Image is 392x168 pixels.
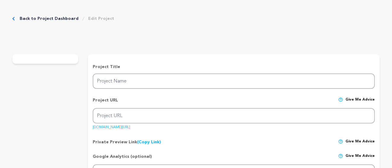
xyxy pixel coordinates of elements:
p: Google Analytics (optional) [93,154,152,164]
a: Back to Project Dashboard [20,16,79,22]
span: Give me advice [345,97,375,108]
a: [DOMAIN_NAME][URL] [93,123,130,129]
img: help-circle.svg [338,97,343,102]
p: Project Title [93,64,375,70]
input: Project URL [93,108,375,123]
img: help-circle.svg [338,139,343,144]
div: Breadcrumb [12,16,114,22]
img: help-circle.svg [338,154,343,158]
input: Project Name [93,73,375,89]
a: (Copy Link) [137,140,161,144]
p: Project URL [93,97,118,108]
a: Edit Project [88,16,114,22]
span: Give me advice [345,139,375,145]
p: Private Preview Link [93,139,161,145]
span: Give me advice [345,154,375,164]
